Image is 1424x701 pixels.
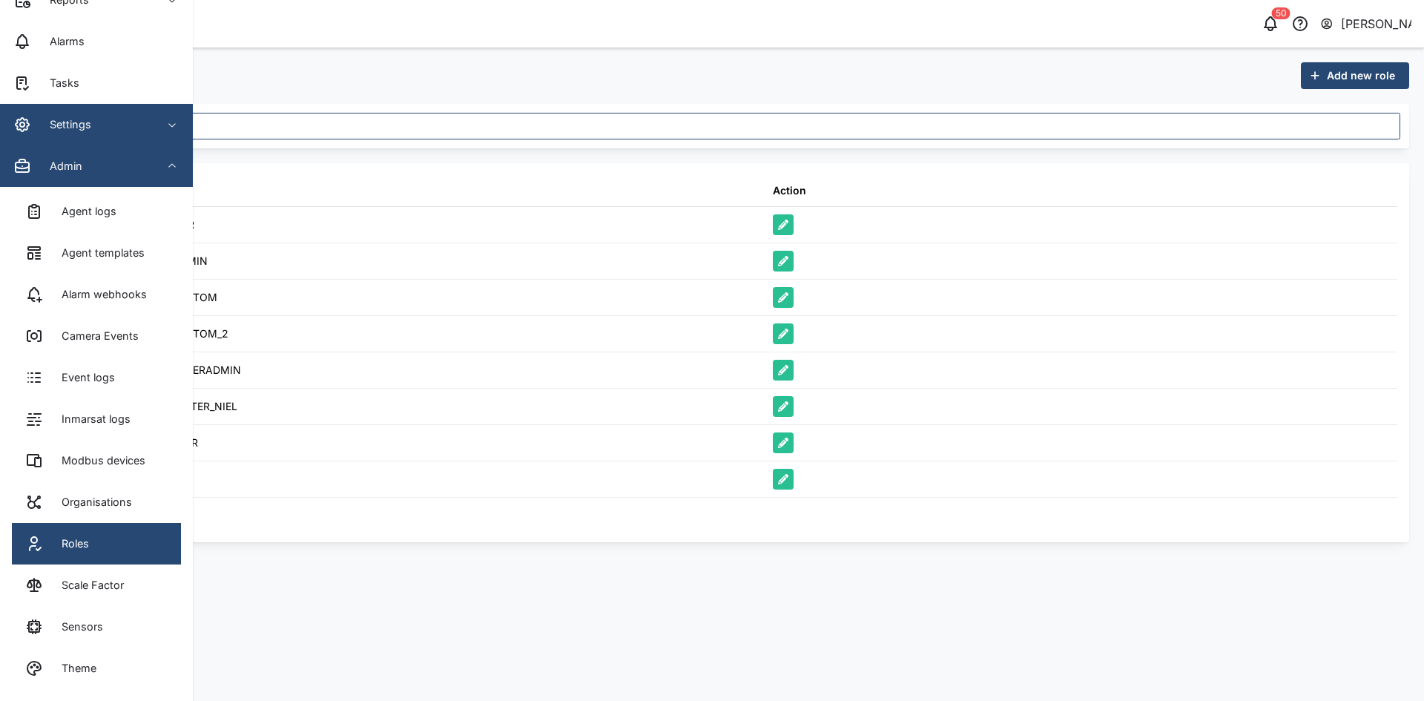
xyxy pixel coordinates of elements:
div: Alarms [39,33,85,50]
div: Action [773,182,806,199]
div: 50 [1272,7,1290,19]
div: Organisations [50,494,132,510]
button: Add new role [1301,62,1409,89]
div: Inmarsat logs [50,411,131,427]
a: Alarm webhooks [12,274,181,315]
a: Theme [12,648,181,689]
div: Event logs [50,369,115,386]
div: Settings [39,116,91,133]
a: Sensors [12,606,181,648]
a: Organisations [12,481,181,523]
a: Modbus devices [12,440,181,481]
div: Agent templates [50,245,145,261]
a: Agent logs [12,191,181,232]
div: Tasks [39,75,79,91]
a: Scale Factor [12,565,181,606]
div: Sensors [50,619,103,635]
div: Agent logs [50,203,116,220]
a: Inmarsat logs [12,398,181,440]
button: [PERSON_NAME] [1319,13,1412,34]
a: Agent templates [12,232,181,274]
span: Add new role [1327,63,1395,88]
div: Modbus devices [50,452,145,469]
div: Alarm webhooks [50,286,147,303]
a: Camera Events [12,315,181,357]
div: Theme [50,660,96,677]
input: Search role here... [71,113,1400,139]
div: Scale Factor [50,577,124,593]
a: Event logs [12,357,181,398]
div: [PERSON_NAME] [1341,15,1412,33]
div: Roles [50,536,89,552]
a: Roles [12,523,181,565]
div: Camera Events [50,328,139,344]
div: Admin [39,158,82,174]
